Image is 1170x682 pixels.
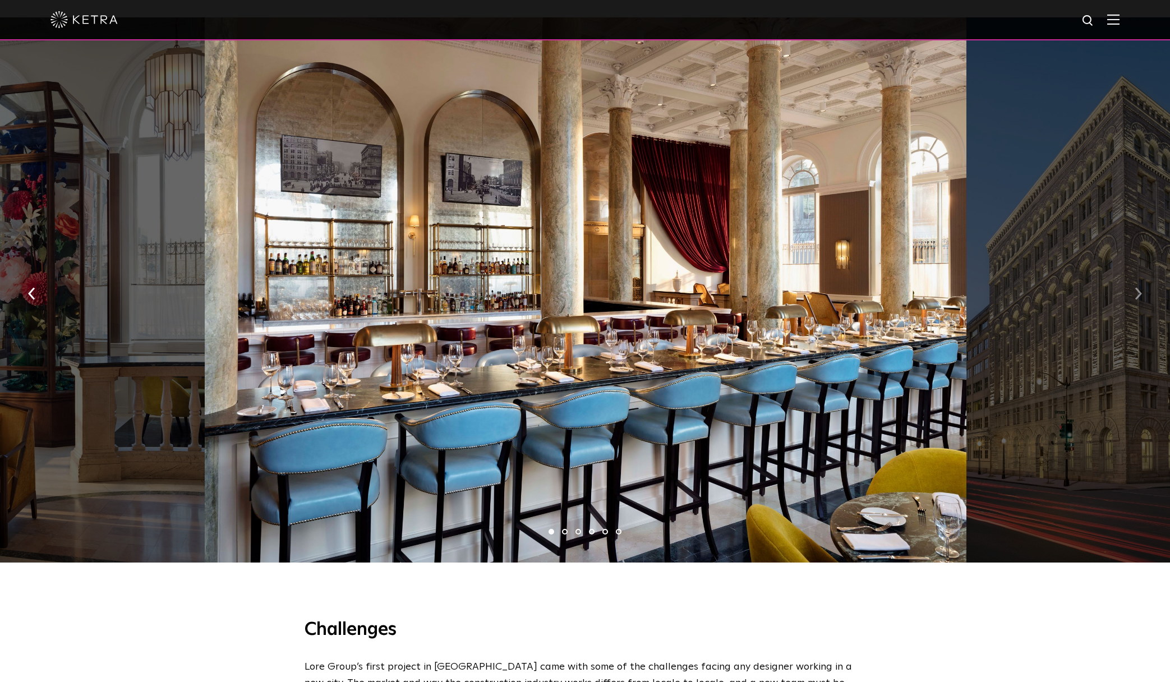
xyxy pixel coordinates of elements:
img: search icon [1081,14,1095,28]
img: arrow-left-black.svg [28,287,35,299]
img: ketra-logo-2019-white [50,11,118,28]
h3: Challenges [305,619,865,642]
img: Hamburger%20Nav.svg [1107,14,1120,25]
img: arrow-right-black.svg [1135,287,1142,299]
